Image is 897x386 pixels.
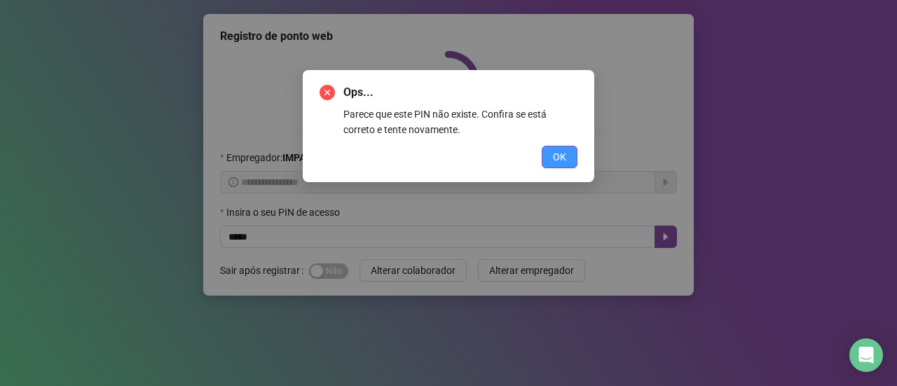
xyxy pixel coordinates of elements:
[553,149,566,165] span: OK
[320,85,335,100] span: close-circle
[849,338,883,372] div: Open Intercom Messenger
[542,146,577,168] button: OK
[343,84,577,101] span: Ops...
[343,106,577,137] div: Parece que este PIN não existe. Confira se está correto e tente novamente.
